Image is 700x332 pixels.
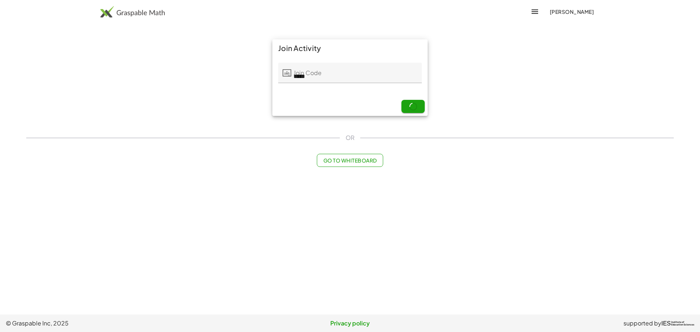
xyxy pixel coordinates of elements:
[544,5,600,18] button: [PERSON_NAME]
[323,157,377,164] span: Go to Whiteboard
[346,133,354,142] span: OR
[6,319,235,328] span: © Graspable Inc, 2025
[623,319,661,328] span: supported by
[235,319,464,328] a: Privacy policy
[272,39,428,57] div: Join Activity
[671,321,694,326] span: Institute of Education Sciences
[549,8,594,15] span: [PERSON_NAME]
[661,319,694,328] a: IESInstitute ofEducation Sciences
[661,320,671,327] span: IES
[317,154,383,167] button: Go to Whiteboard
